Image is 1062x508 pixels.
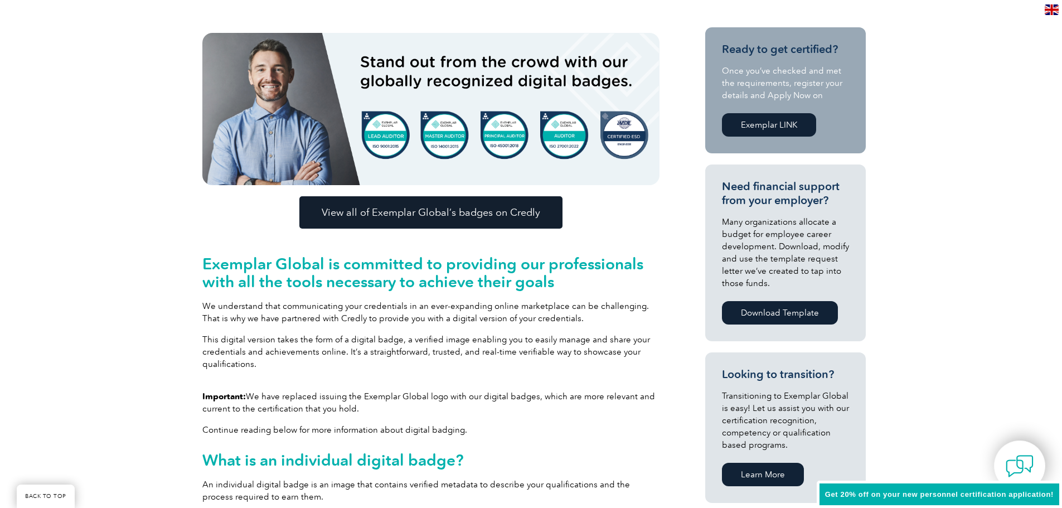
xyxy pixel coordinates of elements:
[722,463,804,486] a: Learn More
[202,333,659,370] p: This digital version takes the form of a digital badge, a verified image enabling you to easily m...
[722,301,838,325] a: Download Template
[202,390,659,415] p: We have replaced issuing the Exemplar Global logo with our digital badges, which are more relevan...
[202,255,659,291] h2: Exemplar Global is committed to providing our professionals with all the tools necessary to achie...
[722,113,816,137] a: Exemplar LINK
[722,216,849,289] p: Many organizations allocate a budget for employee career development. Download, modify and use th...
[1045,4,1059,15] img: en
[722,367,849,381] h3: Looking to transition?
[202,424,659,436] p: Continue reading below for more information about digital badging.
[299,196,562,229] a: View all of Exemplar Global’s badges on Credly
[202,33,659,185] img: badges
[1006,452,1034,480] img: contact-chat.png
[825,490,1054,499] span: Get 20% off on your new personnel certification application!
[722,42,849,56] h3: Ready to get certified?
[202,451,659,469] h2: What is an individual digital badge?
[722,180,849,207] h3: Need financial support from your employer?
[202,391,246,401] strong: Important:
[17,485,75,508] a: BACK TO TOP
[722,390,849,451] p: Transitioning to Exemplar Global is easy! Let us assist you with our certification recognition, c...
[202,300,659,325] p: We understand that communicating your credentials in an ever-expanding online marketplace can be ...
[722,65,849,101] p: Once you’ve checked and met the requirements, register your details and Apply Now on
[322,207,540,217] span: View all of Exemplar Global’s badges on Credly
[202,478,659,503] p: An individual digital badge is an image that contains verified metadata to describe your qualific...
